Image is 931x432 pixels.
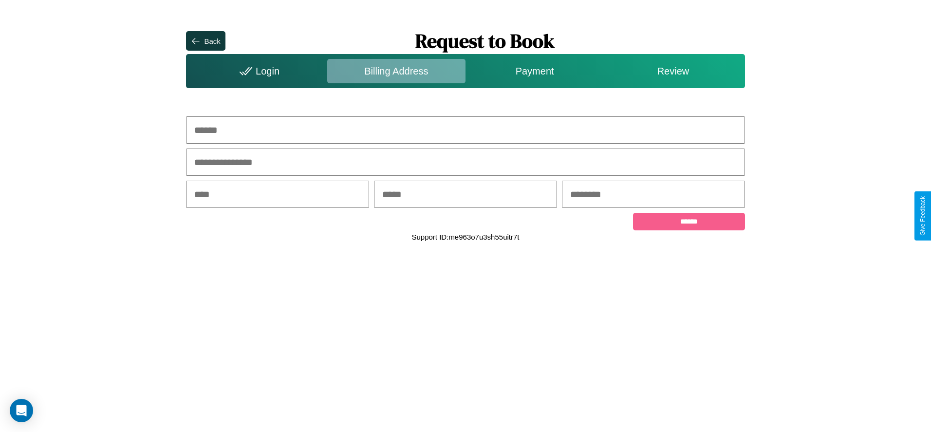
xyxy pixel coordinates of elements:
div: Billing Address [327,59,465,83]
button: Back [186,31,225,51]
div: Payment [465,59,604,83]
div: Give Feedback [919,196,926,236]
div: Login [188,59,327,83]
div: Back [204,37,220,45]
p: Support ID: me963o7u3sh55uitr7t [412,230,520,244]
div: Review [604,59,742,83]
div: Open Intercom Messenger [10,399,33,422]
h1: Request to Book [225,28,745,54]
